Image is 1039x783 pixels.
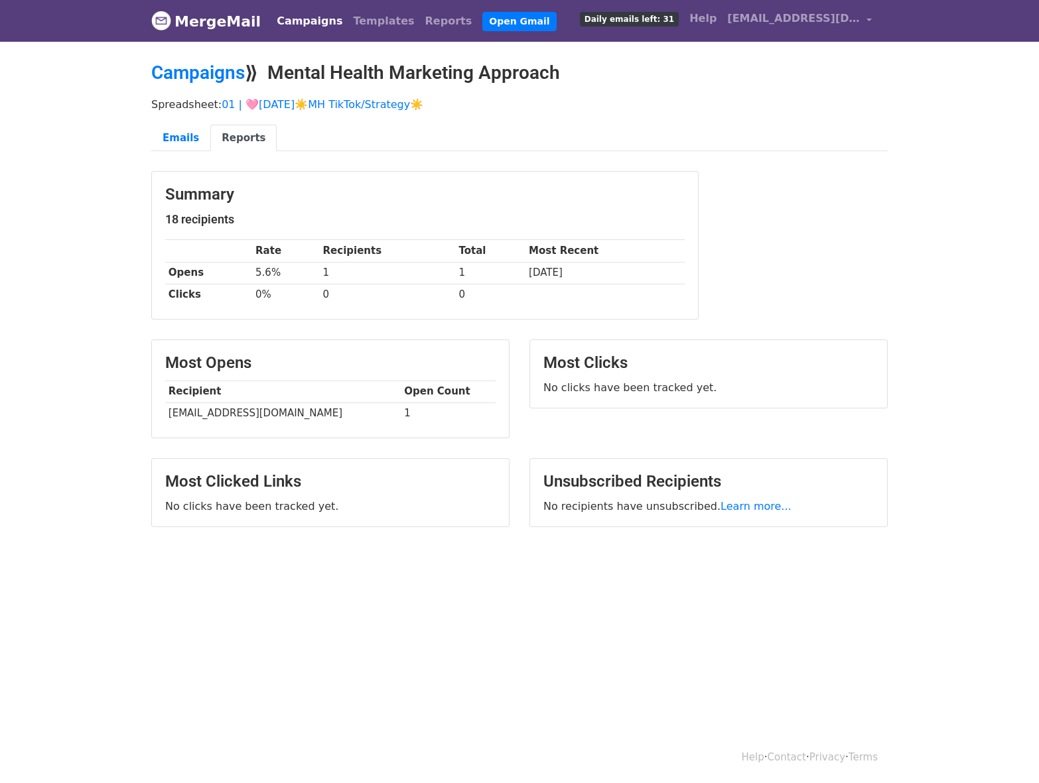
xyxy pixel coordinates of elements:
td: [EMAIL_ADDRESS][DOMAIN_NAME] [165,402,401,424]
img: MergeMail logo [151,11,171,30]
td: 0 [320,284,456,306]
th: Open Count [401,381,496,402]
th: Clicks [165,284,252,306]
a: Help [684,5,722,32]
td: [DATE] [525,262,685,284]
a: Reports [420,8,478,34]
th: Recipients [320,240,456,262]
a: Campaigns [271,8,348,34]
th: Recipient [165,381,401,402]
a: Campaigns [151,62,245,84]
a: Contact [768,751,806,763]
p: No clicks have been tracked yet. [543,381,874,394]
td: 1 [456,262,526,284]
p: No recipients have unsubscribed. [543,499,874,513]
td: 5.6% [252,262,320,284]
a: [EMAIL_ADDRESS][DOMAIN_NAME] [722,5,877,36]
th: Most Recent [525,240,685,262]
p: Spreadsheet: [151,97,888,111]
a: Learn more... [721,500,792,512]
a: MergeMail [151,7,261,35]
h5: 18 recipients [165,212,685,227]
td: 0% [252,284,320,306]
h3: Most Clicks [543,353,874,373]
a: 01 | 🩷[DATE]☀️MH TikTok/Strategy☀️ [222,98,423,111]
a: Emails [151,125,210,152]
h3: Most Clicked Links [165,472,496,491]
span: [EMAIL_ADDRESS][DOMAIN_NAME] [727,11,860,27]
a: Open Gmail [482,12,556,31]
td: 1 [320,262,456,284]
th: Total [456,240,526,262]
th: Opens [165,262,252,284]
h3: Most Opens [165,353,496,373]
h2: ⟫ Mental Health Marketing Approach [151,62,888,84]
iframe: Chat Widget [973,719,1039,783]
p: No clicks have been tracked yet. [165,499,496,513]
a: Daily emails left: 31 [575,5,684,32]
h3: Unsubscribed Recipients [543,472,874,491]
th: Rate [252,240,320,262]
a: Reports [210,125,277,152]
h3: Summary [165,185,685,204]
span: Daily emails left: 31 [580,12,679,27]
a: Help [742,751,764,763]
td: 1 [401,402,496,424]
td: 0 [456,284,526,306]
a: Terms [849,751,878,763]
a: Templates [348,8,419,34]
a: Privacy [809,751,845,763]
